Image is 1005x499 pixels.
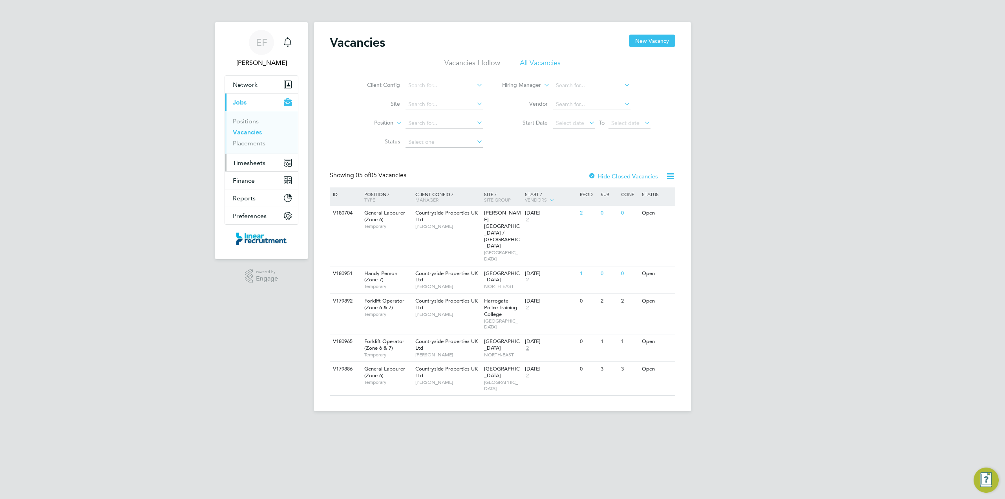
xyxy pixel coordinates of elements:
div: Start / [523,187,578,207]
span: Temporary [364,352,411,358]
label: Hiring Manager [496,81,541,89]
span: Manager [415,196,439,203]
input: Search for... [553,99,630,110]
div: Client Config / [413,187,482,206]
h2: Vacancies [330,35,385,50]
span: Temporary [364,223,411,229]
a: Powered byEngage [245,269,278,284]
span: EF [256,37,267,48]
div: 0 [578,362,598,376]
div: 2 [578,206,598,220]
div: Open [640,334,674,349]
button: Network [225,76,298,93]
button: Finance [225,172,298,189]
div: [DATE] [525,366,576,372]
li: Vacancies I follow [444,58,500,72]
button: Preferences [225,207,298,224]
button: Engage Resource Center [974,468,999,493]
div: Open [640,266,674,281]
span: Emma Fitzgibbons [225,58,298,68]
span: 05 Vacancies [356,171,406,179]
label: Hide Closed Vacancies [588,172,658,180]
div: Showing [330,171,408,180]
span: [PERSON_NAME] [415,223,480,229]
a: EF[PERSON_NAME] [225,30,298,68]
span: Countryside Properties UK Ltd [415,209,478,223]
span: Timesheets [233,159,265,167]
span: [PERSON_NAME][GEOGRAPHIC_DATA] / [GEOGRAPHIC_DATA] [484,209,521,249]
div: 1 [599,334,619,349]
div: Open [640,206,674,220]
a: Placements [233,139,265,147]
span: Temporary [364,283,411,290]
span: Countryside Properties UK Ltd [415,338,478,351]
div: [DATE] [525,298,576,305]
span: Site Group [484,196,511,203]
span: 2 [525,345,530,352]
span: Select date [611,119,640,127]
div: Sub [599,187,619,201]
span: 05 of [356,171,370,179]
span: [GEOGRAPHIC_DATA] [484,249,521,262]
span: [PERSON_NAME] [415,352,480,358]
span: Preferences [233,212,267,220]
span: Forklift Operator (Zone 6 & 7) [364,338,404,351]
div: 0 [578,334,598,349]
div: V179892 [331,294,358,308]
a: Positions [233,117,259,125]
button: Reports [225,189,298,207]
span: Powered by [256,269,278,275]
span: Temporary [364,311,411,317]
label: Position [348,119,393,127]
span: 2 [525,277,530,283]
div: 0 [599,266,619,281]
div: V180965 [331,334,358,349]
div: Jobs [225,111,298,154]
div: 2 [599,294,619,308]
input: Search for... [406,99,483,110]
div: Position / [358,187,413,206]
span: Countryside Properties UK Ltd [415,365,478,379]
label: Client Config [355,81,400,88]
div: 2 [619,294,640,308]
span: [GEOGRAPHIC_DATA] [484,379,521,391]
div: Open [640,362,674,376]
label: Status [355,138,400,145]
span: Vendors [525,196,547,203]
input: Search for... [406,118,483,129]
div: V179886 [331,362,358,376]
span: Network [233,81,258,88]
a: Vacancies [233,128,262,136]
span: General Labourer (Zone 6) [364,209,405,223]
a: Go to home page [225,233,298,245]
span: Forklift Operator (Zone 6 & 7) [364,297,404,311]
span: [GEOGRAPHIC_DATA] [484,365,520,379]
span: Finance [233,177,255,184]
label: Start Date [502,119,548,126]
img: linearrecruitment-logo-retina.png [236,233,287,245]
div: 0 [578,294,598,308]
button: Timesheets [225,154,298,171]
div: 0 [619,206,640,220]
span: Type [364,196,375,203]
span: [PERSON_NAME] [415,311,480,317]
div: Reqd [578,187,598,201]
div: Open [640,294,674,308]
div: Conf [619,187,640,201]
div: [DATE] [525,338,576,345]
span: Countryside Properties UK Ltd [415,270,478,283]
span: NORTH-EAST [484,283,521,290]
span: [GEOGRAPHIC_DATA] [484,270,520,283]
div: [DATE] [525,270,576,277]
span: Countryside Properties UK Ltd [415,297,478,311]
span: NORTH-EAST [484,352,521,358]
div: 1 [578,266,598,281]
input: Select one [406,137,483,148]
div: 0 [619,266,640,281]
span: 2 [525,372,530,379]
span: General Labourer (Zone 6) [364,365,405,379]
div: 3 [619,362,640,376]
span: Jobs [233,99,247,106]
label: Site [355,100,400,107]
div: ID [331,187,358,201]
